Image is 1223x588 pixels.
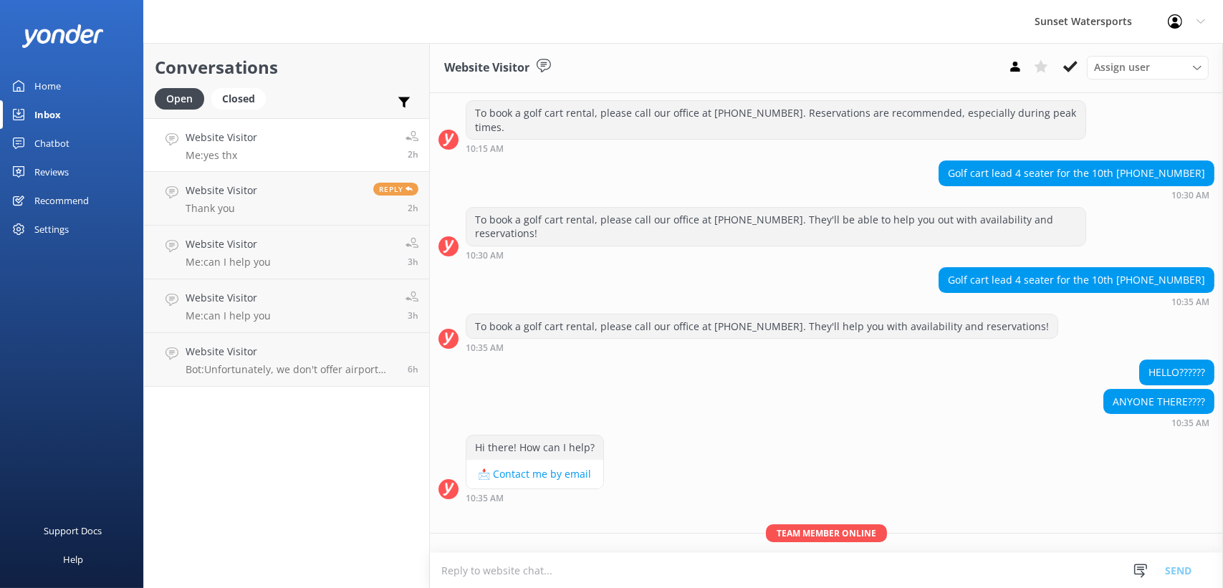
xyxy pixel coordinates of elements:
[1104,390,1214,414] div: ANYONE THERE????
[939,297,1214,307] div: Sep 04 2025 09:35am (UTC -05:00) America/Cancun
[466,143,1086,153] div: Sep 04 2025 09:15am (UTC -05:00) America/Cancun
[466,344,504,352] strong: 10:35 AM
[408,309,418,322] span: Sep 04 2025 08:06am (UTC -05:00) America/Cancun
[34,215,69,244] div: Settings
[1087,56,1209,79] div: Assign User
[939,161,1214,185] div: Golf cart lead 4 seater for the 10th [PHONE_NUMBER]
[34,129,69,158] div: Chatbot
[466,208,1085,246] div: To book a golf cart rental, please call our office at [PHONE_NUMBER]. They'll be able to help you...
[144,333,429,387] a: Website VisitorBot:Unfortunately, we don't offer airport pick-up for golf carts. If you need tran...
[408,202,418,214] span: Sep 04 2025 09:12am (UTC -05:00) America/Cancun
[34,186,89,215] div: Recommend
[466,314,1057,339] div: To book a golf cart rental, please call our office at [PHONE_NUMBER]. They'll help you with avail...
[186,202,257,215] p: Thank you
[186,256,271,269] p: Me: can I help you
[144,118,429,172] a: Website VisitorMe:yes thx2h
[466,250,1086,260] div: Sep 04 2025 09:30am (UTC -05:00) America/Cancun
[1094,59,1150,75] span: Assign user
[186,130,257,145] h4: Website Visitor
[44,516,102,545] div: Support Docs
[466,101,1085,139] div: To book a golf cart rental, please call our office at [PHONE_NUMBER]. Reservations are recommende...
[466,435,603,460] div: Hi there! How can I help?
[21,24,104,48] img: yonder-white-logo.png
[939,190,1214,200] div: Sep 04 2025 09:30am (UTC -05:00) America/Cancun
[186,149,257,162] p: Me: yes thx
[1171,85,1209,93] strong: 10:15 AM
[408,256,418,268] span: Sep 04 2025 08:06am (UTC -05:00) America/Cancun
[1171,419,1209,428] strong: 10:35 AM
[211,88,266,110] div: Closed
[373,183,418,196] span: Reply
[466,251,504,260] strong: 10:30 AM
[466,145,504,153] strong: 10:15 AM
[144,279,429,333] a: Website VisitorMe:can I help you3h
[186,183,257,198] h4: Website Visitor
[186,290,271,306] h4: Website Visitor
[186,363,397,376] p: Bot: Unfortunately, we don't offer airport pick-up for golf carts. If you need transportation for...
[444,59,529,77] h3: Website Visitor
[144,226,429,279] a: Website VisitorMe:can I help you3h
[466,342,1058,352] div: Sep 04 2025 09:35am (UTC -05:00) America/Cancun
[1140,360,1214,385] div: HELLO??????
[63,545,83,574] div: Help
[186,344,397,360] h4: Website Visitor
[144,172,429,226] a: Website VisitorThank youReply2h
[186,236,271,252] h4: Website Visitor
[155,54,418,81] h2: Conversations
[466,493,604,503] div: Sep 04 2025 09:35am (UTC -05:00) America/Cancun
[408,363,418,375] span: Sep 04 2025 05:44am (UTC -05:00) America/Cancun
[155,90,211,106] a: Open
[408,148,418,160] span: Sep 04 2025 09:41am (UTC -05:00) America/Cancun
[766,524,887,542] span: Team member online
[34,158,69,186] div: Reviews
[34,72,61,100] div: Home
[466,494,504,503] strong: 10:35 AM
[211,90,273,106] a: Closed
[939,268,1214,292] div: Golf cart lead 4 seater for the 10th [PHONE_NUMBER]
[34,100,61,129] div: Inbox
[1171,298,1209,307] strong: 10:35 AM
[186,309,271,322] p: Me: can I help you
[1171,191,1209,200] strong: 10:30 AM
[466,460,603,488] button: 📩 Contact me by email
[1103,418,1214,428] div: Sep 04 2025 09:35am (UTC -05:00) America/Cancun
[155,88,204,110] div: Open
